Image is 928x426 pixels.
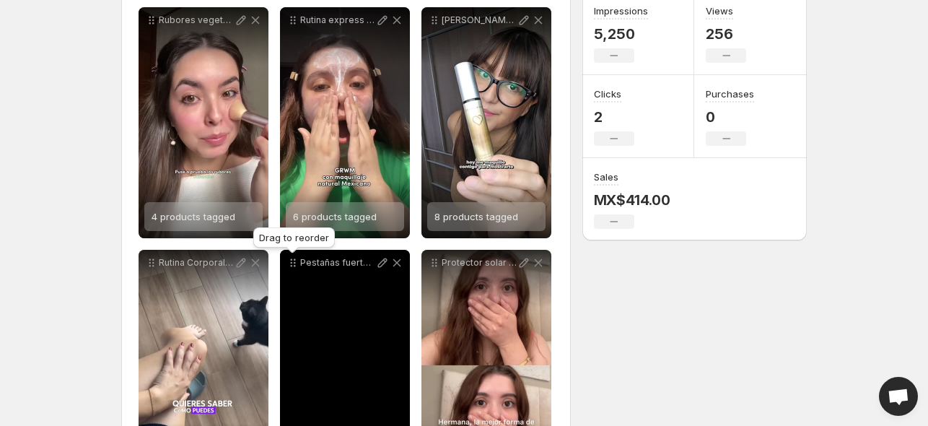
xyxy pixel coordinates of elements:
h3: Impressions [594,4,648,18]
p: 2 [594,108,634,126]
p: Rutina express con los favoritos de Nopalmilta Un look natural y luminoso en minutos Protector so... [300,14,375,26]
h3: Views [706,4,733,18]
h3: Purchases [706,87,754,101]
p: 5,250 [594,25,648,43]
p: Pestañas fuertes y largas [300,257,375,269]
div: [PERSON_NAME] de Nopalmilta mi marca de cosmtica natural mexicana y hoy vengo a arreglarme contig... [421,7,551,238]
p: 0 [706,108,754,126]
p: Rutina Corporal con Nopalmilta [159,257,234,269]
p: [PERSON_NAME] de Nopalmilta mi marca de cosmtica natural mexicana y hoy vengo a arreglarme contig... [442,14,517,26]
a: Open chat [879,377,918,416]
span: 4 products tagged [152,211,235,222]
span: 8 products tagged [434,211,518,222]
p: Rubores vegetales a prueba [159,14,234,26]
h3: Clicks [594,87,621,101]
p: MX$414.00 [594,191,670,209]
h3: Sales [594,170,618,184]
div: Rubores vegetales a prueba4 products tagged [139,7,268,238]
p: 256 [706,25,746,43]
p: Protector solar natural [442,257,517,269]
span: 6 products tagged [293,211,377,222]
div: Rutina express con los favoritos de Nopalmilta Un look natural y luminoso en minutos Protector so... [280,7,410,238]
